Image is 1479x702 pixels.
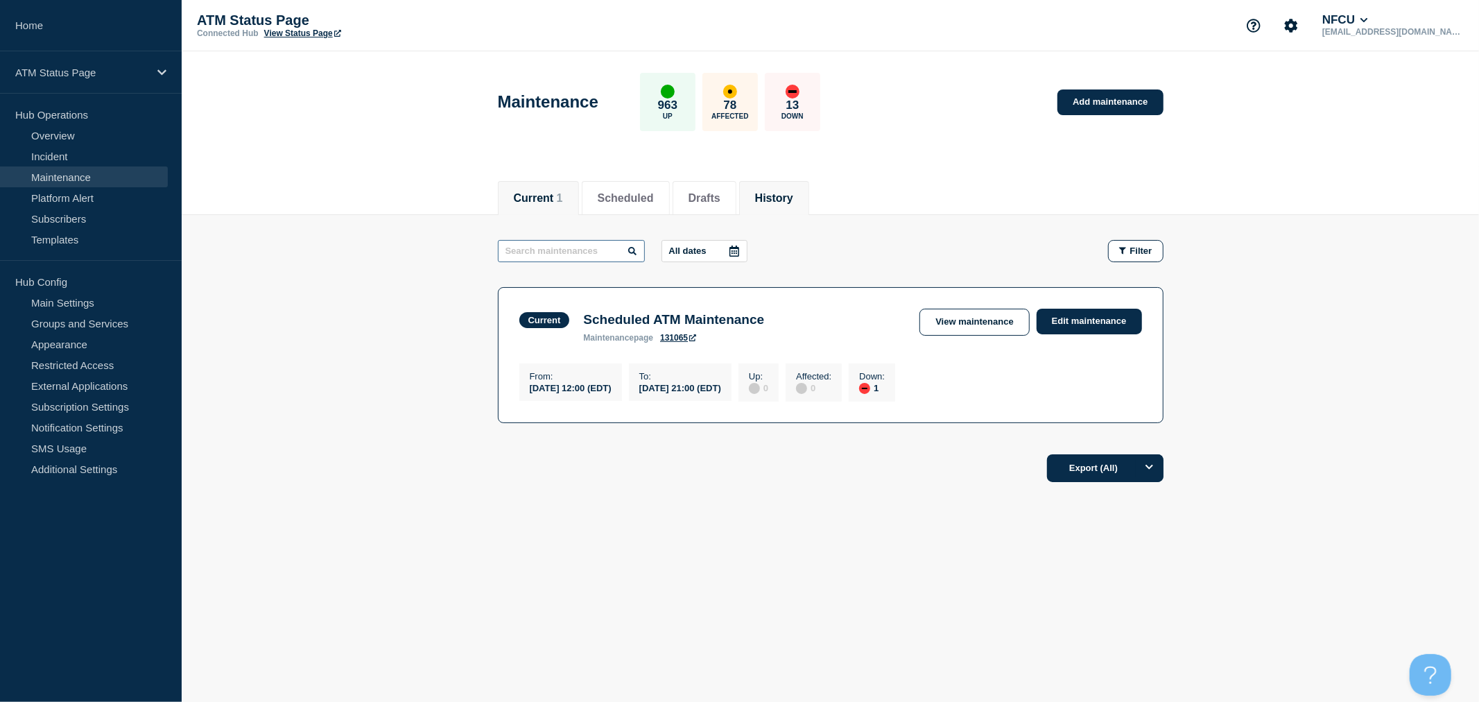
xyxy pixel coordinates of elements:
[583,312,764,327] h3: Scheduled ATM Maintenance
[663,112,673,120] p: Up
[749,383,760,394] div: disabled
[197,12,474,28] p: ATM Status Page
[723,99,736,112] p: 78
[1277,11,1306,40] button: Account settings
[660,333,696,343] a: 131065
[661,85,675,99] div: up
[1130,246,1152,256] span: Filter
[711,112,748,120] p: Affected
[1410,654,1451,696] iframe: Help Scout Beacon - Open
[796,382,831,394] div: 0
[1320,13,1371,27] button: NFCU
[557,192,563,204] span: 1
[1057,89,1163,115] a: Add maintenance
[1320,27,1464,37] p: [EMAIL_ADDRESS][DOMAIN_NAME]
[796,383,807,394] div: disabled
[264,28,341,38] a: View Status Page
[749,371,768,382] p: Up :
[598,192,654,205] button: Scheduled
[749,382,768,394] div: 0
[796,371,831,382] p: Affected :
[1037,309,1142,334] a: Edit maintenance
[530,382,612,393] div: [DATE] 12:00 (EDT)
[859,371,885,382] p: Down :
[528,315,561,325] div: Current
[669,246,707,256] p: All dates
[1047,454,1164,482] button: Export (All)
[498,92,598,112] h1: Maintenance
[197,28,259,38] p: Connected Hub
[658,99,677,112] p: 963
[1136,454,1164,482] button: Options
[859,382,885,394] div: 1
[755,192,793,205] button: History
[786,99,799,112] p: 13
[919,309,1029,336] a: View maintenance
[498,240,645,262] input: Search maintenances
[1108,240,1164,262] button: Filter
[530,371,612,382] p: From :
[514,192,563,205] button: Current 1
[15,67,148,78] p: ATM Status Page
[859,383,870,394] div: down
[639,382,721,393] div: [DATE] 21:00 (EDT)
[639,371,721,382] p: To :
[661,240,747,262] button: All dates
[786,85,799,99] div: down
[1239,11,1268,40] button: Support
[781,112,804,120] p: Down
[723,85,737,99] div: affected
[689,192,720,205] button: Drafts
[583,333,634,343] span: maintenance
[583,333,653,343] p: page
